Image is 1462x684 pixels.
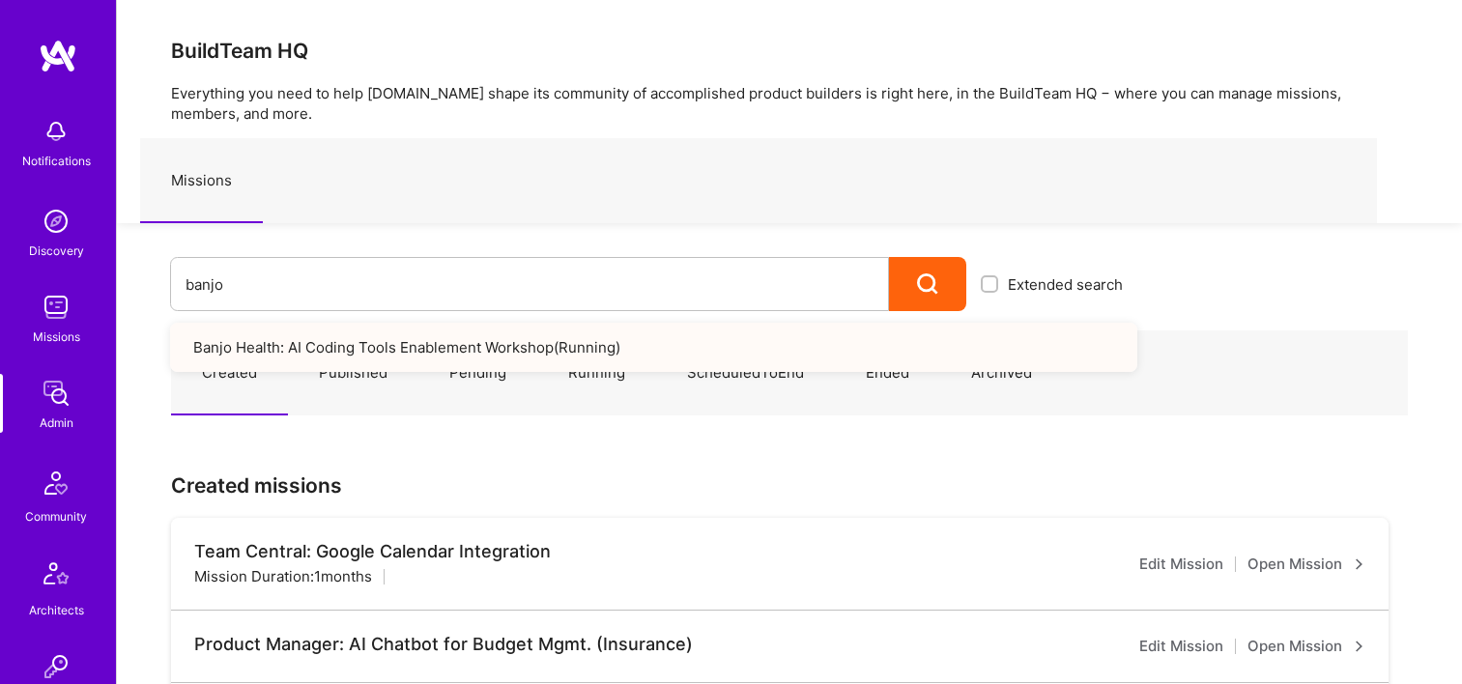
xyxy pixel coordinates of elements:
[37,374,75,413] img: admin teamwork
[37,288,75,327] img: teamwork
[1354,558,1365,570] i: icon ArrowRight
[537,331,656,415] a: Running
[171,473,1408,498] h3: Created missions
[940,331,1063,415] a: Archived
[194,634,693,655] div: Product Manager: AI Chatbot for Budget Mgmt. (Insurance)
[39,39,77,73] img: logo
[186,260,874,309] input: What type of mission are you looking for?
[33,554,79,600] img: Architects
[37,112,75,151] img: bell
[40,413,73,433] div: Admin
[194,566,372,586] div: Mission Duration: 1 months
[917,273,939,296] i: icon Search
[194,541,551,562] div: Team Central: Google Calendar Integration
[418,331,537,415] a: Pending
[1139,553,1223,576] a: Edit Mission
[29,241,84,261] div: Discovery
[140,139,263,223] a: Missions
[37,202,75,241] img: discovery
[1139,635,1223,658] a: Edit Mission
[22,151,91,171] div: Notifications
[835,331,940,415] a: Ended
[33,460,79,506] img: Community
[1354,641,1365,652] i: icon ArrowRight
[288,331,418,415] a: Published
[171,83,1408,124] p: Everything you need to help [DOMAIN_NAME] shape its community of accomplished product builders is...
[1247,553,1365,576] a: Open Mission
[170,323,1137,372] a: Banjo Health: AI Coding Tools Enablement Workshop(Running)
[1247,635,1365,658] a: Open Mission
[656,331,835,415] a: ScheduledToEnd
[25,506,87,527] div: Community
[171,39,1408,63] h3: BuildTeam HQ
[29,600,84,620] div: Architects
[1008,274,1123,295] span: Extended search
[171,331,288,415] a: Created
[33,327,80,347] div: Missions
